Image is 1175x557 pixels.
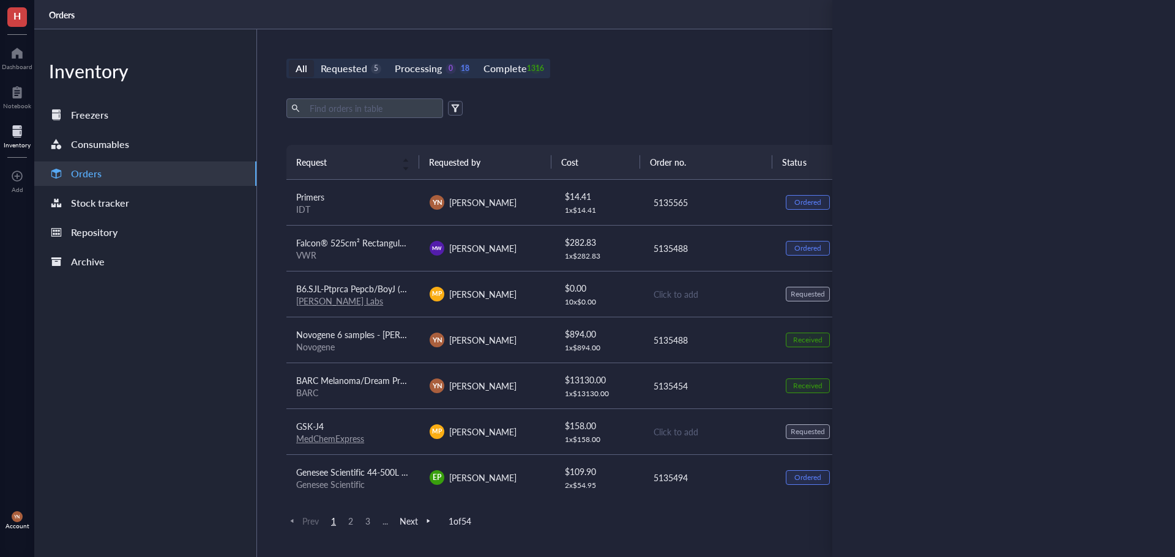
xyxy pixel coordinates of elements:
[432,334,442,345] span: YN
[2,43,32,70] a: Dashboard
[654,471,766,484] div: 5135494
[791,289,825,299] div: Requested
[3,102,31,109] div: Notebook
[565,465,633,478] div: $ 109.90
[643,363,776,408] td: 5135454
[360,515,375,526] span: 3
[449,288,517,300] span: [PERSON_NAME]
[640,145,773,179] th: Order no.
[565,389,633,399] div: 1 x $ 13130.00
[71,253,105,270] div: Archive
[12,186,23,193] div: Add
[326,515,341,526] span: 1
[654,287,766,301] div: Click to add
[791,427,825,437] div: Requested
[286,59,550,78] div: segmented control
[433,427,442,436] span: MP
[296,387,410,398] div: BARC
[14,514,20,520] span: YN
[343,515,358,526] span: 2
[286,515,319,526] span: Prev
[483,60,526,77] div: Complete
[378,515,392,526] span: ...
[305,99,438,117] input: Find orders in table
[654,425,766,438] div: Click to add
[565,327,633,341] div: $ 894.00
[793,381,822,391] div: Received
[446,64,456,74] div: 0
[3,83,31,109] a: Notebook
[449,196,517,208] span: [PERSON_NAME]
[565,297,633,307] div: 10 x $ 0.00
[654,333,766,347] div: 5135488
[296,341,410,352] div: Novogene
[296,328,450,341] span: Novogene 6 samples - [PERSON_NAME]
[654,196,766,209] div: 5135565
[449,515,471,526] span: 1 of 54
[449,380,517,392] span: [PERSON_NAME]
[296,420,324,432] span: GSK-J4
[551,145,640,179] th: Cost
[643,271,776,317] td: Click to add
[13,8,21,23] span: H
[433,289,442,298] span: MP
[4,141,31,149] div: Inventory
[34,132,256,157] a: Consumables
[296,295,383,307] a: [PERSON_NAME] Labs
[49,9,77,20] a: Orders
[296,237,646,249] span: Falcon® 525cm² Rectangular Straight Neck Cell Culture Multi-Flask, 3-layer with Vented Cap
[34,220,256,245] a: Repository
[71,136,129,153] div: Consumables
[400,515,434,526] span: Next
[4,122,31,149] a: Inventory
[565,435,633,444] div: 1 x $ 158.00
[565,190,633,203] div: $ 14.41
[565,281,633,295] div: $ 0.00
[296,282,442,295] span: B6.SJL-Ptprca Pepcb/BoyJ (B6CD45.1)
[794,243,821,253] div: Ordered
[794,197,821,207] div: Ordered
[419,145,552,179] th: Requested by
[34,103,256,127] a: Freezers
[565,235,633,249] div: $ 282.83
[34,191,256,215] a: Stock tracker
[296,191,324,203] span: Primers
[432,245,442,252] span: MW
[433,472,441,483] span: EP
[2,63,32,70] div: Dashboard
[34,249,256,274] a: Archive
[643,225,776,271] td: 5135488
[565,205,633,215] div: 1 x $ 14.41
[6,522,29,529] div: Account
[643,454,776,500] td: 5135494
[772,145,860,179] th: Status
[565,481,633,490] div: 2 x $ 54.95
[460,64,470,74] div: 18
[296,479,410,490] div: Genesee Scientific
[654,242,766,255] div: 5135488
[296,249,410,260] div: VWR
[643,180,776,226] td: 5135565
[296,60,307,77] div: All
[449,426,517,438] span: [PERSON_NAME]
[321,60,367,77] div: Requested
[371,64,381,74] div: 5
[432,380,442,391] span: YN
[71,106,108,124] div: Freezers
[449,471,517,484] span: [PERSON_NAME]
[449,334,517,346] span: [PERSON_NAME]
[793,335,822,345] div: Received
[565,419,633,432] div: $ 158.00
[286,145,419,179] th: Request
[565,251,633,261] div: 1 x $ 282.83
[296,432,364,444] a: MedChemExpress
[432,197,442,207] span: YN
[296,155,395,169] span: Request
[643,317,776,363] td: 5135488
[71,165,102,182] div: Orders
[71,194,129,212] div: Stock tracker
[34,59,256,83] div: Inventory
[643,408,776,454] td: Click to add
[565,373,633,386] div: $ 13130.00
[565,343,633,353] div: 1 x $ 894.00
